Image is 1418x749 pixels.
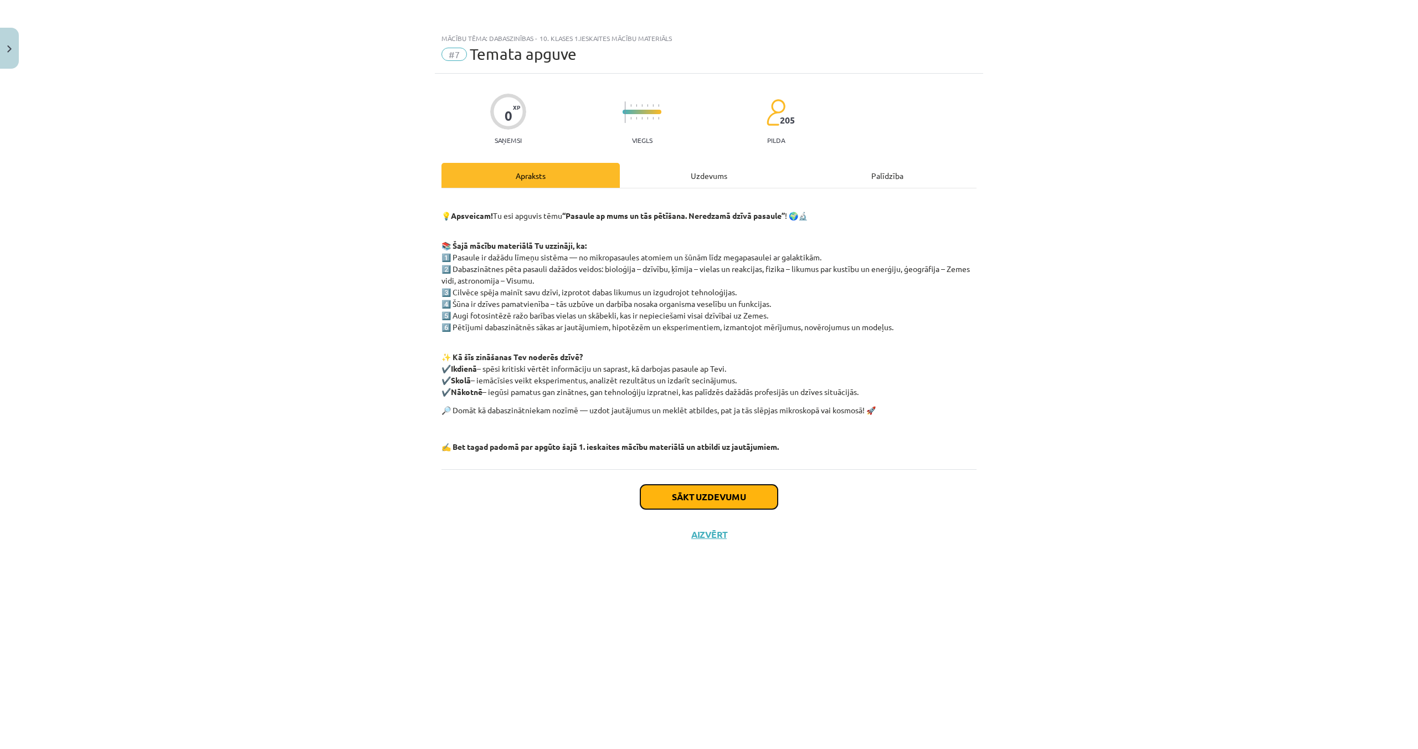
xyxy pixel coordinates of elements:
[490,136,526,144] p: Saņemsi
[636,104,637,107] img: icon-short-line-57e1e144782c952c97e751825c79c345078a6d821885a25fce030b3d8c18986b.svg
[441,442,779,452] strong: ✍️ Bet tagad padomā par apgūto šajā 1. ieskaites mācību materiālā un atbildi uz jautājumiem.
[441,352,583,362] strong: ✨ Kā šīs zināšanas Tev noderēs dzīvē?
[647,117,648,120] img: icon-short-line-57e1e144782c952c97e751825c79c345078a6d821885a25fce030b3d8c18986b.svg
[451,387,482,397] strong: Nākotnē
[658,104,659,107] img: icon-short-line-57e1e144782c952c97e751825c79c345078a6d821885a25fce030b3d8c18986b.svg
[636,117,637,120] img: icon-short-line-57e1e144782c952c97e751825c79c345078a6d821885a25fce030b3d8c18986b.svg
[798,163,977,188] div: Palīdzība
[653,104,654,107] img: icon-short-line-57e1e144782c952c97e751825c79c345078a6d821885a25fce030b3d8c18986b.svg
[441,48,467,61] span: #7
[441,34,977,42] div: Mācību tēma: Dabaszinības - 10. klases 1.ieskaites mācību materiāls
[513,104,520,110] span: XP
[766,99,785,126] img: students-c634bb4e5e11cddfef0936a35e636f08e4e9abd3cc4e673bd6f9a4125e45ecb1.svg
[441,240,587,250] strong: 📚 Šajā mācību materiālā Tu uzzināji, ka:
[688,529,730,540] button: Aizvērt
[767,136,785,144] p: pilda
[625,101,626,123] img: icon-long-line-d9ea69661e0d244f92f715978eff75569469978d946b2353a9bb055b3ed8787d.svg
[780,115,795,125] span: 205
[505,108,512,124] div: 0
[620,163,798,188] div: Uzdevums
[470,45,577,63] span: Temata apguve
[641,117,643,120] img: icon-short-line-57e1e144782c952c97e751825c79c345078a6d821885a25fce030b3d8c18986b.svg
[632,136,653,144] p: Viegls
[441,163,620,188] div: Apraksts
[647,104,648,107] img: icon-short-line-57e1e144782c952c97e751825c79c345078a6d821885a25fce030b3d8c18986b.svg
[441,404,977,416] p: 🔎 Domāt kā dabaszinātniekam nozīmē — uzdot jautājumus un meklēt atbildes, pat ja tās slēpjas mikr...
[7,45,12,53] img: icon-close-lesson-0947bae3869378f0d4975bcd49f059093ad1ed9edebbc8119c70593378902aed.svg
[562,211,785,220] strong: “Pasaule ap mums un tās pētīšana. Neredzamā dzīvā pasaule”
[640,485,778,509] button: Sākt uzdevumu
[653,117,654,120] img: icon-short-line-57e1e144782c952c97e751825c79c345078a6d821885a25fce030b3d8c18986b.svg
[630,117,631,120] img: icon-short-line-57e1e144782c952c97e751825c79c345078a6d821885a25fce030b3d8c18986b.svg
[451,363,477,373] strong: Ikdienā
[641,104,643,107] img: icon-short-line-57e1e144782c952c97e751825c79c345078a6d821885a25fce030b3d8c18986b.svg
[658,117,659,120] img: icon-short-line-57e1e144782c952c97e751825c79c345078a6d821885a25fce030b3d8c18986b.svg
[441,340,977,398] p: ✔️ – spēsi kritiski vērtēt informāciju un saprast, kā darbojas pasaule ap Tevi. ✔️ – iemācīsies v...
[441,240,977,333] p: 1️⃣ Pasaule ir dažādu līmeņu sistēma — no mikropasaules atomiem un šūnām līdz megapasaulei ar gal...
[630,104,631,107] img: icon-short-line-57e1e144782c952c97e751825c79c345078a6d821885a25fce030b3d8c18986b.svg
[451,375,471,385] strong: Skolā
[441,198,977,233] p: 💡 Tu esi apguvis tēmu ! 🌍🔬
[451,211,493,220] strong: Apsveicam!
